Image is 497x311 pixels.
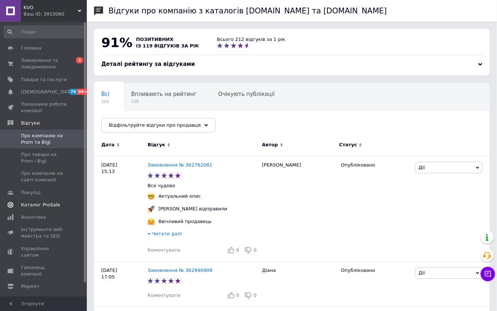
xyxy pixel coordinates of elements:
span: Дії [419,165,425,170]
span: Управління сайтом [21,245,67,259]
span: 0 [254,247,256,253]
div: Опубліковано [341,267,410,274]
span: Очікують публікації [218,91,275,97]
span: Дата [101,142,115,148]
span: Про компанію на Prom та Bigl [21,133,67,146]
span: Аналітика [21,214,46,220]
span: Інструменти веб-майстра та SEO [21,226,67,239]
span: позитивних [136,37,174,42]
span: 0 [254,293,256,298]
span: Налаштування [21,296,58,302]
div: [PERSON_NAME] [259,156,337,261]
div: Опубліковані без коментаря [94,111,189,138]
span: Відгук [148,142,165,148]
span: Замовлення та повідомлення [21,57,67,70]
img: :hugging_face: [148,218,155,225]
span: Відфільтруйте відгуки про продавця [109,122,201,128]
span: Про товари на Prom і Bigl [21,151,67,164]
span: 224 [101,99,110,104]
p: Все чудово [148,182,258,189]
span: 119 [131,99,197,104]
div: Деталі рейтингу за відгуками [101,60,483,68]
span: Впливають на рейтинг [131,91,197,97]
div: Опубліковано [341,162,410,168]
span: Дії [419,270,425,276]
div: Ваш ID: 3910060 [24,11,87,17]
span: KVO [24,4,78,11]
a: Замовлення № 362762081 [148,162,212,168]
span: Відгуки [21,120,40,126]
div: Всього 212 відгуків за 1 рік [217,36,285,43]
div: Діана [259,262,337,307]
a: Замовлення № 362990909 [148,268,212,273]
span: 0 [236,293,239,298]
img: :nerd_face: [148,193,155,200]
button: Чат з покупцем [481,267,495,281]
div: Актуальний опис [157,193,203,199]
span: 74 [69,89,77,95]
span: Гаманець компанії [21,264,67,277]
span: Статус [339,142,357,148]
span: Покупці [21,189,41,196]
div: Ввічливий продавець [157,218,213,225]
input: Пошук [4,25,85,38]
div: [DATE] 15:13 [94,156,148,261]
span: Автор [262,142,278,148]
div: Читати далі [148,231,258,239]
span: 99+ [77,89,89,95]
span: Головна [21,45,41,51]
span: Каталог ProSale [21,202,60,208]
h1: Відгуки про компанію з каталогів [DOMAIN_NAME] та [DOMAIN_NAME] [109,7,387,15]
div: Коментувати [148,247,180,253]
span: Деталі рейтингу за відгуками [101,61,195,67]
div: [PERSON_NAME] відправили [157,206,229,212]
span: Всі [101,91,110,97]
span: Читати далі [152,231,182,236]
span: Маркет [21,283,39,290]
span: [DEMOGRAPHIC_DATA] [21,89,75,95]
span: Про компанію на сайті компанії [21,170,67,183]
span: 3 [76,57,83,63]
div: [DATE] 17:05 [94,262,148,307]
img: :rocket: [148,205,155,213]
span: Показники роботи компанії [21,101,67,114]
span: Коментувати [148,293,180,298]
span: Товари та послуги [21,76,67,83]
span: із 119 відгуків за рік [136,43,199,49]
span: Опубліковані без комен... [101,118,175,125]
span: Коментувати [148,247,180,253]
span: 91% [101,35,132,50]
span: 0 [236,247,239,253]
